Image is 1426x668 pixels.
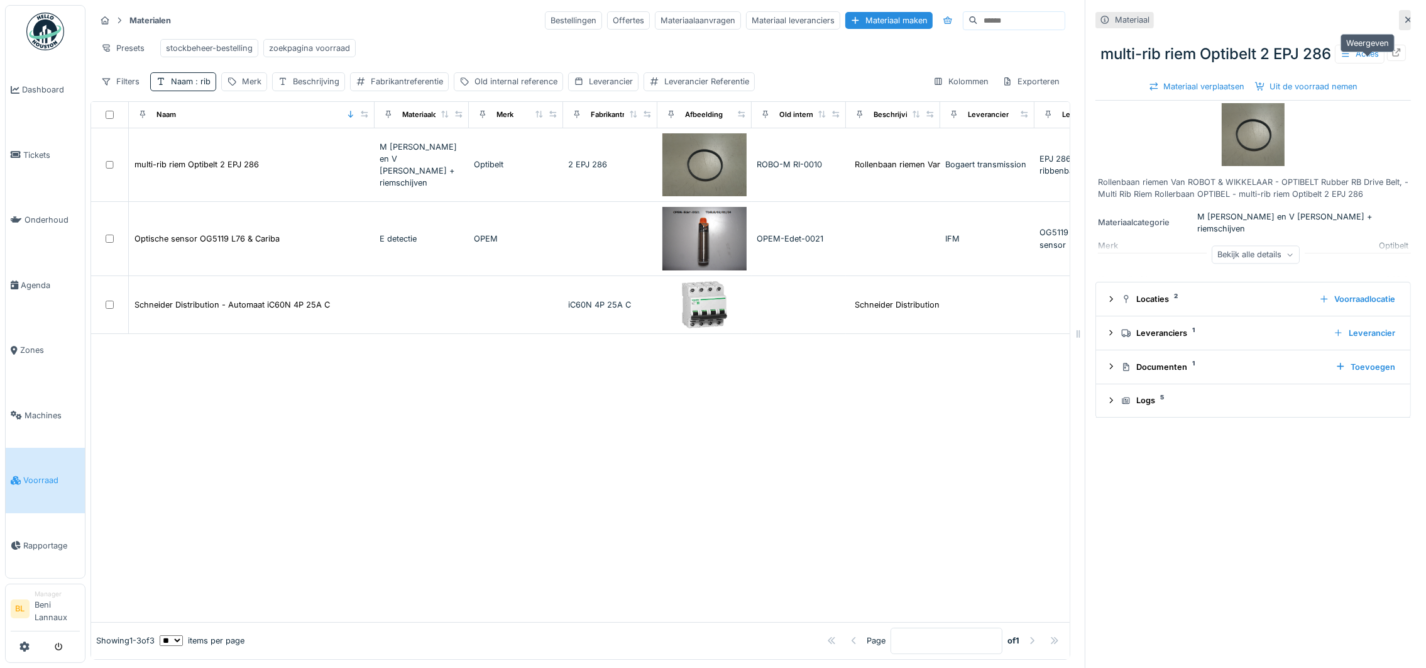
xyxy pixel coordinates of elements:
[6,513,85,579] a: Rapportage
[293,75,339,87] div: Beschrijving
[474,159,558,170] div: Optibelt
[662,281,747,328] img: Schneider Distribution - Automaat iC60N 4P 25A C
[25,214,80,226] span: Onderhoud
[1335,45,1385,63] div: Acties
[928,72,994,91] div: Kolommen
[568,159,652,170] div: 2 EPJ 286
[1007,635,1019,647] strong: of 1
[1115,14,1149,26] div: Materiaal
[380,233,464,245] div: E detectie
[945,234,960,243] span: IFM
[1039,154,1083,175] span: EPJ 286-2 ribbenband
[1062,109,1141,120] div: Leverancier Referentie
[664,75,749,87] div: Leverancier Referentie
[1098,176,1408,200] div: Rollenbaan riemen Van ROBOT & WIKKELAAR - OPTIBELT Rubber RB Drive Belt, - Multi Rib Riem Rollerb...
[269,42,350,54] div: zoekpagina voorraad
[124,14,176,26] strong: Materialen
[1341,34,1395,52] div: Weergeven
[591,109,656,120] div: Fabrikantreferentie
[568,299,652,311] div: iC60N 4P 25A C
[6,57,85,123] a: Dashboard
[6,187,85,253] a: Onderhoud
[968,109,1009,120] div: Leverancier
[655,11,741,30] div: Materiaalaanvragen
[6,123,85,188] a: Tickets
[997,72,1065,91] div: Exporteren
[96,72,145,91] div: Filters
[1101,389,1405,413] summary: Logs5
[1212,245,1300,264] div: Bekijk alle details
[845,12,933,29] div: Materiaal maken
[26,13,64,50] img: Badge_color-CXgf-gQk.svg
[1197,211,1408,235] div: M [PERSON_NAME] en V [PERSON_NAME] + riemschijven
[96,635,155,647] div: Showing 1 - 3 of 3
[757,159,841,170] div: ROBO-M RI-0010
[1098,216,1192,228] div: Materiaalcategorie
[11,599,30,618] li: BL
[589,75,633,87] div: Leverancier
[35,589,80,628] li: Beni Lannaux
[242,75,261,87] div: Merk
[945,160,1026,169] span: Bogaert transmission
[402,109,466,120] div: Materiaalcategorie
[193,77,211,86] span: : rib
[166,42,253,54] div: stockbeheer-bestelling
[134,233,280,245] div: Optische sensor OG5119 L76 & Cariba
[474,75,557,87] div: Old internal reference
[371,75,443,87] div: Fabrikantreferentie
[685,109,723,120] div: Afbeelding
[380,141,464,189] div: M [PERSON_NAME] en V [PERSON_NAME] + riemschijven
[11,589,80,632] a: BL ManagerBeni Lannaux
[134,299,330,311] div: Schneider Distribution - Automaat iC60N 4P 25A C
[171,75,211,87] div: Naam
[1121,327,1324,339] div: Leveranciers
[855,159,1069,170] div: Rollenbaan riemen Van ROBOT & WIKKELAAR - OPTIB...
[607,11,650,30] div: Offertes
[21,279,80,291] span: Agenda
[134,159,259,170] div: multi-rib riem Optibelt 2 EPJ 286
[867,635,886,647] div: Page
[6,318,85,383] a: Zones
[662,133,747,197] img: multi-rib riem Optibelt 2 EPJ 286
[25,409,80,421] span: Machines
[1314,291,1400,308] div: Voorraadlocatie
[1101,321,1405,345] summary: Leveranciers1Leverancier
[1121,361,1325,373] div: Documenten
[6,383,85,448] a: Machines
[1101,355,1405,379] summary: Documenten1Toevoegen
[20,344,80,356] span: Zones
[474,233,558,245] div: OPEM
[6,253,85,318] a: Agenda
[757,233,841,245] div: OPEM-Edet-0021
[662,207,747,270] img: Optische sensor OG5119 L76 & Cariba
[23,540,80,552] span: Rapportage
[545,11,602,30] div: Bestellingen
[6,448,85,513] a: Voorraad
[746,11,840,30] div: Materiaal leveranciers
[1250,78,1363,95] div: Uit de voorraad nemen
[1330,359,1400,376] div: Toevoegen
[874,109,916,120] div: Beschrijving
[779,109,855,120] div: Old internal reference
[1095,38,1411,70] div: multi-rib riem Optibelt 2 EPJ 286
[1144,78,1250,95] div: Materiaal verplaatsen
[1222,103,1285,166] img: multi-rib riem Optibelt 2 EPJ 286
[496,109,513,120] div: Merk
[23,149,80,161] span: Tickets
[96,39,150,57] div: Presets
[1039,228,1105,249] span: OG5119 Optische sensor
[22,84,80,96] span: Dashboard
[855,299,1050,311] div: Schneider Distribution - Automaat iC60N 4P 25A C
[1121,293,1309,305] div: Locaties
[156,109,176,120] div: Naam
[23,474,80,486] span: Voorraad
[160,635,244,647] div: items per page
[1329,325,1400,342] div: Leverancier
[1121,394,1395,406] div: Logs
[1101,287,1405,311] summary: Locaties2Voorraadlocatie
[35,589,80,599] div: Manager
